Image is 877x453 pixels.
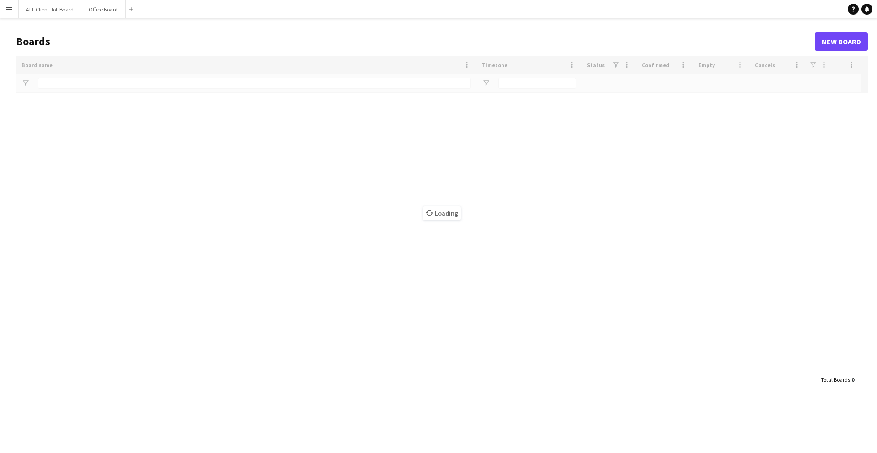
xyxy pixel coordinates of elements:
[19,0,81,18] button: ALL Client Job Board
[16,35,815,48] h1: Boards
[423,206,461,220] span: Loading
[821,376,850,383] span: Total Boards
[81,0,126,18] button: Office Board
[851,376,854,383] span: 0
[815,32,868,51] a: New Board
[821,371,854,389] div: :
